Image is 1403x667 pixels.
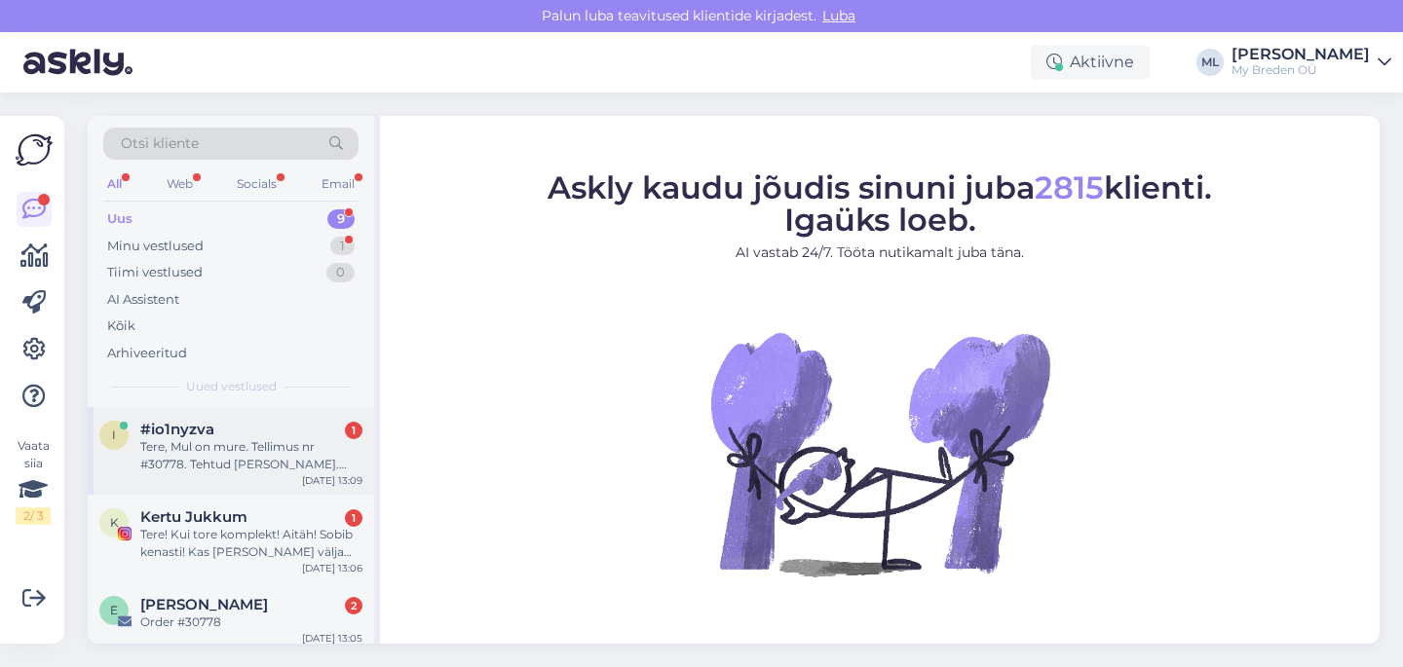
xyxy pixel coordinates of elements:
[16,507,51,525] div: 2 / 3
[107,263,203,282] div: Tiimi vestlused
[110,603,118,617] span: E
[140,438,362,473] div: Tere, Mul on mure. Tellimus nr #30778. Tehtud [PERSON_NAME]. [GEOGRAPHIC_DATA] [PERSON_NAME] tell...
[326,263,355,282] div: 0
[233,171,281,197] div: Socials
[140,508,247,526] span: Kertu Jukkum
[140,526,362,561] div: Tere! Kui tore komplekt! Aitäh! Sobib kenasti! Kas [PERSON_NAME] välja saame kaubale?
[16,131,53,168] img: Askly Logo
[816,7,861,24] span: Luba
[1232,47,1370,62] div: [PERSON_NAME]
[345,422,362,439] div: 1
[110,515,119,530] span: K
[1232,47,1391,78] a: [PERSON_NAME]My Breden OÜ
[107,237,204,256] div: Minu vestlused
[107,290,179,310] div: AI Assistent
[1031,45,1150,80] div: Aktiivne
[112,427,116,442] span: i
[121,133,199,154] span: Otsi kliente
[16,437,51,525] div: Vaata siia
[548,241,1212,262] p: AI vastab 24/7. Tööta nutikamalt juba täna.
[186,378,277,395] span: Uued vestlused
[330,237,355,256] div: 1
[302,631,362,646] div: [DATE] 13:05
[103,171,126,197] div: All
[318,171,359,197] div: Email
[1196,49,1224,76] div: ML
[302,473,362,488] div: [DATE] 13:09
[345,597,362,614] div: 2
[107,209,133,229] div: Uus
[140,421,214,438] span: #io1nyzva
[107,344,187,363] div: Arhiveeritud
[704,278,1055,628] img: No Chat active
[1035,167,1104,205] span: 2815
[327,209,355,229] div: 9
[302,561,362,575] div: [DATE] 13:06
[107,316,135,336] div: Kõik
[140,596,268,613] span: Elena Fomenko
[140,613,362,631] div: Order #30778
[548,167,1212,238] span: Askly kaudu jõudis sinuni juba klienti. Igaüks loeb.
[163,171,197,197] div: Web
[1232,62,1370,78] div: My Breden OÜ
[345,509,362,527] div: 1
